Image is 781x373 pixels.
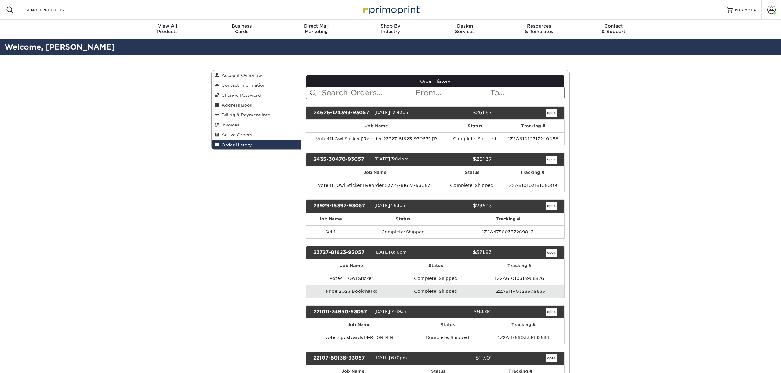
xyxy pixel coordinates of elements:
[431,249,496,257] div: $571.93
[412,318,483,331] th: Status
[306,75,565,87] a: Order History
[306,331,412,344] td: voters postcards M-REORDER
[130,23,205,29] span: View All
[546,109,557,117] a: open
[212,140,301,149] a: Order History
[360,3,421,16] img: Primoprint
[397,285,475,298] td: Complete: Shipped
[309,202,374,210] div: 23929-15397-93057
[502,120,564,132] th: Tracking #
[306,318,412,331] th: Job Name
[735,7,753,13] span: MY CART
[309,354,374,362] div: 22107-60138-93057
[219,73,262,78] span: Account Overview
[431,156,496,164] div: $261.37
[130,23,205,34] div: Products
[546,202,557,210] a: open
[306,179,444,192] td: Vote411 Owl Sticker [Reorder 23727-81623-93057]
[431,308,496,316] div: $94.40
[444,166,500,179] th: Status
[219,103,252,107] span: Address Book
[306,213,355,225] th: Job Name
[374,110,410,115] span: [DATE] 12:43pm
[431,109,496,117] div: $261.67
[374,356,407,360] span: [DATE] 6:01pm
[212,80,301,90] a: Contact Information
[444,179,500,192] td: Complete: Shipped
[415,87,489,99] input: From...
[212,130,301,140] a: Active Orders
[130,20,205,39] a: View AllProducts
[475,259,564,272] th: Tracking #
[309,109,374,117] div: 24626-124393-93057
[412,331,483,344] td: Complete: Shipped
[447,132,502,145] td: Complete: Shipped
[306,272,397,285] td: Vote411 Owl Sticker
[483,331,564,344] td: 1Z2A47560333482584
[374,203,407,208] span: [DATE] 1:53pm
[447,120,502,132] th: Status
[279,23,353,34] div: Marketing
[205,20,279,39] a: BusinessCards
[576,20,651,39] a: Contact& Support
[219,142,252,147] span: Order History
[219,112,270,117] span: Billing & Payment Info
[576,23,651,34] div: & Support
[306,259,397,272] th: Job Name
[212,120,301,130] a: Invoices
[754,8,757,12] span: 0
[212,70,301,80] a: Account Overview
[428,20,502,39] a: DesignServices
[502,23,576,34] div: & Templates
[306,285,397,298] td: Pride 2023 Bookmarks
[374,156,409,161] span: [DATE] 3:04pm
[546,156,557,164] a: open
[309,249,374,257] div: 23727-81623-93057
[374,309,408,314] span: [DATE] 7:49am
[321,87,415,99] input: Search Orders...
[212,110,301,120] a: Billing & Payment Info
[306,225,355,238] td: Set 1
[306,132,447,145] td: Vote411 Owl Sticker [Reorder 23727-81623-93057] [R
[500,166,564,179] th: Tracking #
[483,318,564,331] th: Tracking #
[279,20,353,39] a: Direct MailMarketing
[219,132,252,137] span: Active Orders
[451,225,564,238] td: 1Z2A47560337269843
[25,6,84,13] input: SEARCH PRODUCTS.....
[205,23,279,29] span: Business
[205,23,279,34] div: Cards
[502,132,564,145] td: 1Z2A61010317240058
[502,23,576,29] span: Resources
[451,213,564,225] th: Tracking #
[353,20,428,39] a: Shop ByIndustry
[212,100,301,110] a: Address Book
[219,93,261,98] span: Change Password
[279,23,353,29] span: Direct Mail
[546,354,557,362] a: open
[500,179,564,192] td: 1Z2A61010316105009
[428,23,502,34] div: Services
[306,166,444,179] th: Job Name
[490,87,564,99] input: To...
[355,225,451,238] td: Complete: Shipped
[431,202,496,210] div: $236.13
[475,285,564,298] td: 1Z2A611R0328609535
[219,83,266,88] span: Contact Information
[219,122,239,127] span: Invoices
[546,308,557,316] a: open
[309,308,374,316] div: 221011-74950-93057
[353,23,428,34] div: Industry
[428,23,502,29] span: Design
[576,23,651,29] span: Contact
[546,249,557,257] a: open
[502,20,576,39] a: Resources& Templates
[431,354,496,362] div: $117.01
[374,250,407,254] span: [DATE] 8:16pm
[397,259,475,272] th: Status
[309,156,374,164] div: 2435-30470-93057
[475,272,564,285] td: 1Z2A61010313958826
[306,120,447,132] th: Job Name
[355,213,451,225] th: Status
[212,90,301,100] a: Change Password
